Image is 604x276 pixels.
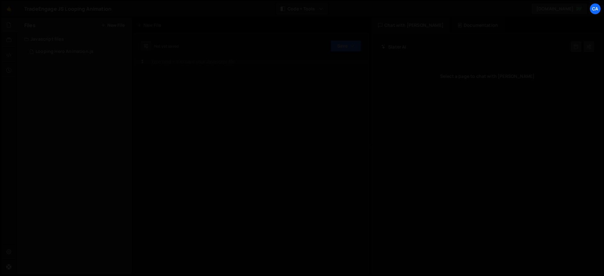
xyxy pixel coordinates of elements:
div: Javascript files [17,33,132,45]
div: New File [137,22,164,28]
div: Select a page to chat with [PERSON_NAME] [378,64,596,89]
button: Save [331,40,361,52]
div: Documentation [451,18,504,33]
div: Not yet saved [154,43,179,49]
div: 1 [135,59,148,64]
div: 14483/37330.js [24,45,132,58]
div: Type cmd + s to save your Javascript file. [151,60,236,64]
button: Code + Tools [276,3,328,14]
div: Looping Hero Animation.js [36,49,93,55]
div: TradeEngage JS Looping Animation [24,5,111,13]
a: 🤙 [1,1,17,16]
a: [DOMAIN_NAME] [531,3,588,14]
h2: Files [24,22,36,29]
a: Ca [590,3,601,14]
h2: Slater AI [381,44,406,50]
div: Chat with [PERSON_NAME] [372,18,450,33]
button: New File [101,23,125,28]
